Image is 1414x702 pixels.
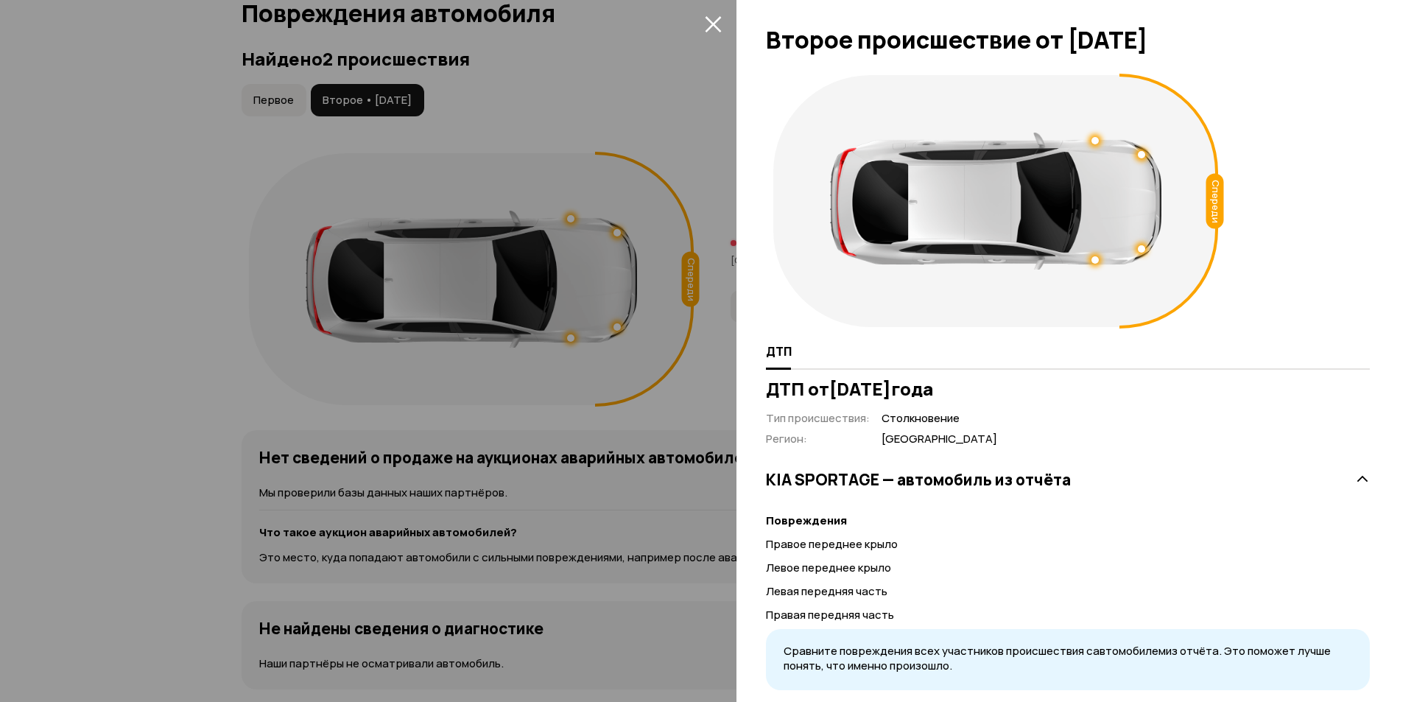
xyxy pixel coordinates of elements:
[766,431,807,446] span: Регион :
[701,12,725,35] button: закрыть
[1206,174,1224,229] div: Спереди
[766,410,870,426] span: Тип происшествия :
[766,607,1370,623] p: Правая передняя часть
[766,583,1370,600] p: Левая передняя часть
[766,560,1370,576] p: Левое переднее крыло
[766,470,1071,489] h3: KIA SPORTAGE — автомобиль из отчёта
[766,536,1370,552] p: Правое переднее крыло
[882,432,997,447] span: [GEOGRAPHIC_DATA]
[766,379,1370,399] h3: ДТП от [DATE] года
[882,411,997,427] span: Столкновение
[766,513,847,528] strong: Повреждения
[784,643,1331,674] span: Сравните повреждения всех участников происшествия с автомобилем из отчёта. Это поможет лучше поня...
[766,344,792,359] span: ДТП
